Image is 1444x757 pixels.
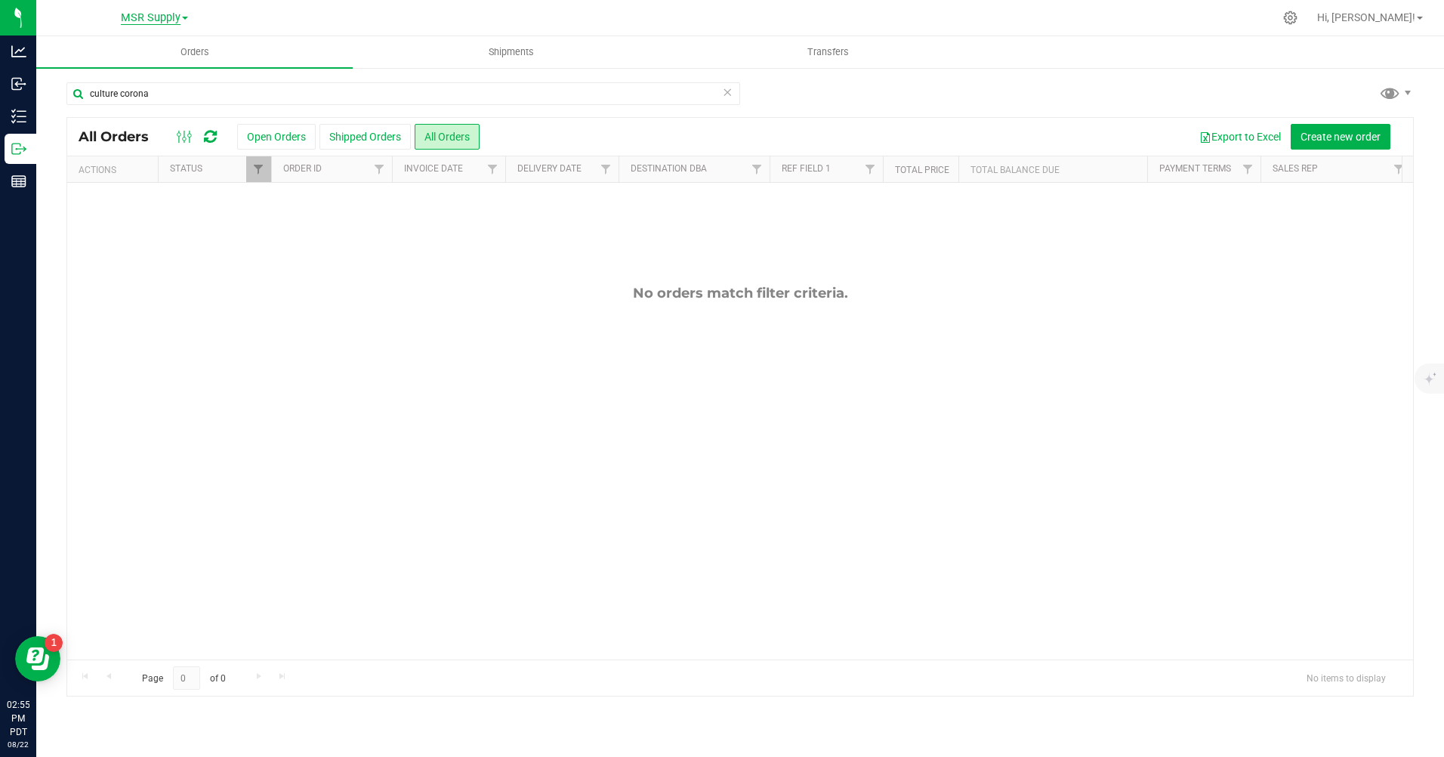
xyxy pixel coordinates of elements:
div: Actions [79,165,152,175]
a: Sales Rep [1273,163,1318,174]
inline-svg: Outbound [11,141,26,156]
button: Open Orders [237,124,316,150]
iframe: Resource center unread badge [45,634,63,652]
span: No items to display [1294,666,1398,689]
button: Export to Excel [1189,124,1291,150]
a: Filter [1387,156,1412,182]
span: MSR Supply [121,11,180,25]
span: Clear [722,82,733,102]
a: Filter [367,156,392,182]
span: Create new order [1301,131,1381,143]
a: Shipments [353,36,669,68]
button: Create new order [1291,124,1390,150]
div: Manage settings [1281,11,1300,25]
a: Destination DBA [631,163,707,174]
a: Invoice Date [404,163,463,174]
inline-svg: Inbound [11,76,26,91]
button: Shipped Orders [319,124,411,150]
a: Transfers [670,36,986,68]
span: Hi, [PERSON_NAME]! [1317,11,1415,23]
a: Orders [36,36,353,68]
a: Total Price [895,165,949,175]
button: All Orders [415,124,480,150]
th: Total Balance Due [958,156,1147,183]
a: Order ID [283,163,322,174]
inline-svg: Inventory [11,109,26,124]
a: Filter [1236,156,1260,182]
p: 02:55 PM PDT [7,698,29,739]
div: No orders match filter criteria. [67,285,1413,301]
inline-svg: Reports [11,174,26,189]
input: Search Order ID, Destination, Customer PO... [66,82,740,105]
a: Filter [745,156,770,182]
span: Shipments [468,45,554,59]
span: Page of 0 [129,666,238,690]
span: Transfers [787,45,869,59]
span: Orders [160,45,230,59]
iframe: Resource center [15,636,60,681]
a: Filter [480,156,505,182]
a: Delivery Date [517,163,582,174]
p: 08/22 [7,739,29,750]
a: Filter [858,156,883,182]
inline-svg: Analytics [11,44,26,59]
a: Ref Field 1 [782,163,831,174]
span: All Orders [79,128,164,145]
a: Status [170,163,202,174]
a: Payment Terms [1159,163,1231,174]
a: Filter [246,156,271,182]
a: Filter [594,156,619,182]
